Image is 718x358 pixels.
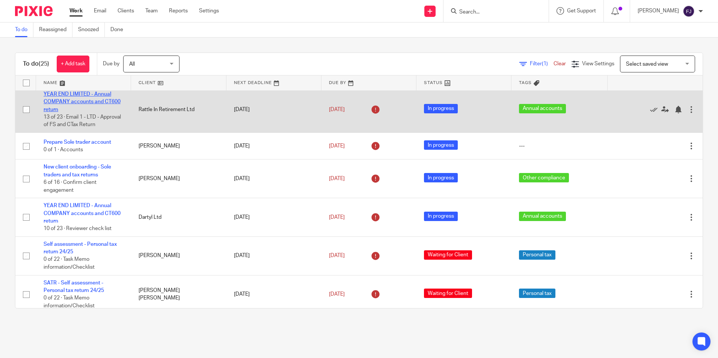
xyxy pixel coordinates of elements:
[542,61,548,66] span: (1)
[226,159,321,198] td: [DATE]
[57,56,89,72] a: + Add task
[519,142,600,150] div: ---
[94,7,106,15] a: Email
[23,60,49,68] h1: To do
[424,173,458,182] span: In progress
[44,140,111,145] a: Prepare Sole trader account
[44,180,97,193] span: 6 of 16 · Confirm client engagement
[519,81,532,85] span: Tags
[519,289,555,298] span: Personal tax
[44,164,111,177] a: New client onboarding - Sole traders and tax returns
[329,143,345,149] span: [DATE]
[638,7,679,15] p: [PERSON_NAME]
[424,250,472,260] span: Waiting for Client
[131,86,226,132] td: Rattle In Retirement Ltd
[44,147,83,152] span: 0 of 1 · Accounts
[582,61,614,66] span: View Settings
[226,198,321,237] td: [DATE]
[329,107,345,112] span: [DATE]
[519,212,566,221] span: Annual accounts
[329,253,345,258] span: [DATE]
[44,114,121,128] span: 13 of 23 · Email 1 - LTD - Approval of FS and CTax Return
[567,8,596,14] span: Get Support
[15,23,33,37] a: To do
[519,250,555,260] span: Personal tax
[530,61,554,66] span: Filter
[44,203,121,224] a: YEAR END LIMITED - Annual COMPANY accounts and CT600 return
[78,23,105,37] a: Snoozed
[329,292,345,297] span: [DATE]
[145,7,158,15] a: Team
[459,9,526,16] input: Search
[683,5,695,17] img: svg%3E
[519,104,566,113] span: Annual accounts
[44,242,117,254] a: Self assessment - Personal tax return 24/25
[39,61,49,67] span: (25)
[15,6,53,16] img: Pixie
[44,92,121,112] a: YEAR END LIMITED - Annual COMPANY accounts and CT600 return
[519,173,569,182] span: Other compliance
[44,280,104,293] a: SATR - Self assessment - Personal tax return 24/25
[44,257,95,270] span: 0 of 22 · Task Memo information/Checklist
[131,159,226,198] td: [PERSON_NAME]
[226,275,321,314] td: [DATE]
[424,289,472,298] span: Waiting for Client
[329,176,345,181] span: [DATE]
[110,23,129,37] a: Done
[199,7,219,15] a: Settings
[131,275,226,314] td: [PERSON_NAME] [PERSON_NAME]
[226,86,321,132] td: [DATE]
[69,7,83,15] a: Work
[44,226,112,231] span: 10 of 23 · Reviewer check list
[226,133,321,159] td: [DATE]
[103,60,119,68] p: Due by
[131,198,226,237] td: Dartyl Ltd
[226,236,321,275] td: [DATE]
[118,7,134,15] a: Clients
[129,62,135,67] span: All
[650,106,661,113] a: Mark as done
[626,62,668,67] span: Select saved view
[424,212,458,221] span: In progress
[424,140,458,150] span: In progress
[39,23,72,37] a: Reassigned
[131,133,226,159] td: [PERSON_NAME]
[329,215,345,220] span: [DATE]
[169,7,188,15] a: Reports
[424,104,458,113] span: In progress
[131,236,226,275] td: [PERSON_NAME]
[554,61,566,66] a: Clear
[44,295,95,308] span: 0 of 22 · Task Memo information/Checklist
